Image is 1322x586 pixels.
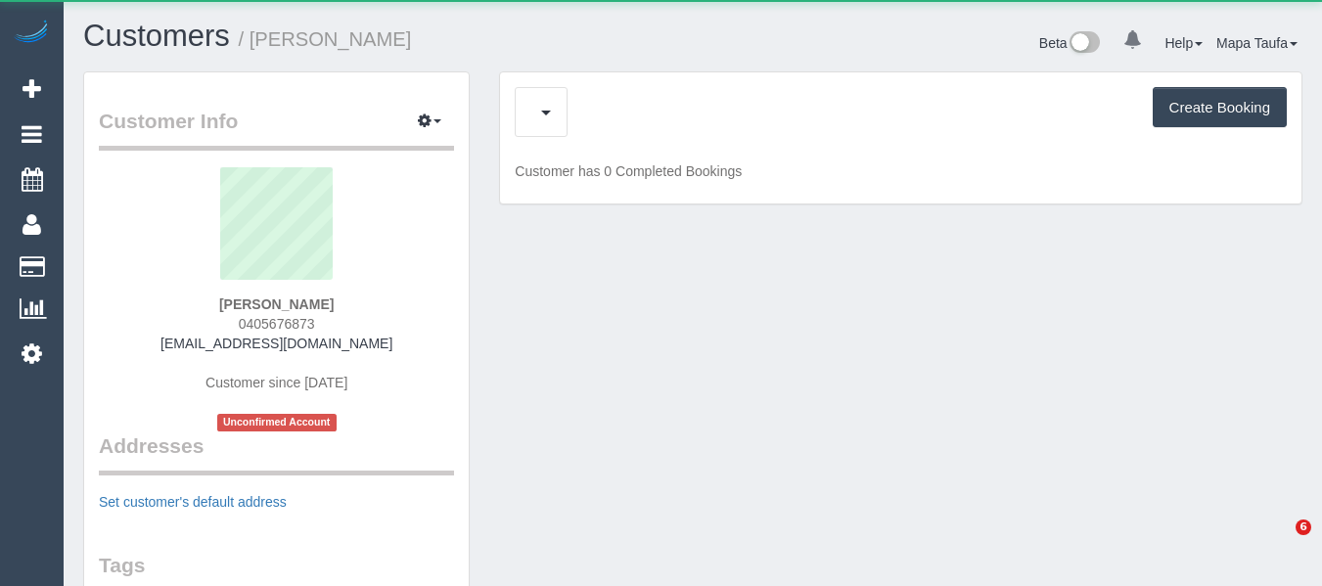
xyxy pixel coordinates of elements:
small: / [PERSON_NAME] [239,28,412,50]
span: Unconfirmed Account [217,414,337,430]
a: Beta [1039,35,1100,51]
p: Customer has 0 Completed Bookings [515,161,1287,181]
span: 0405676873 [239,316,315,332]
span: Customer since [DATE] [205,375,347,390]
strong: [PERSON_NAME] [219,296,334,312]
a: Customers [83,19,230,53]
button: Create Booking [1153,87,1287,128]
img: Automaid Logo [12,20,51,47]
a: Help [1164,35,1203,51]
a: [EMAIL_ADDRESS][DOMAIN_NAME] [160,336,392,351]
a: Set customer's default address [99,494,287,510]
img: New interface [1068,31,1100,57]
span: 6 [1296,519,1311,535]
iframe: Intercom live chat [1255,519,1302,566]
a: Mapa Taufa [1216,35,1298,51]
legend: Customer Info [99,107,454,151]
